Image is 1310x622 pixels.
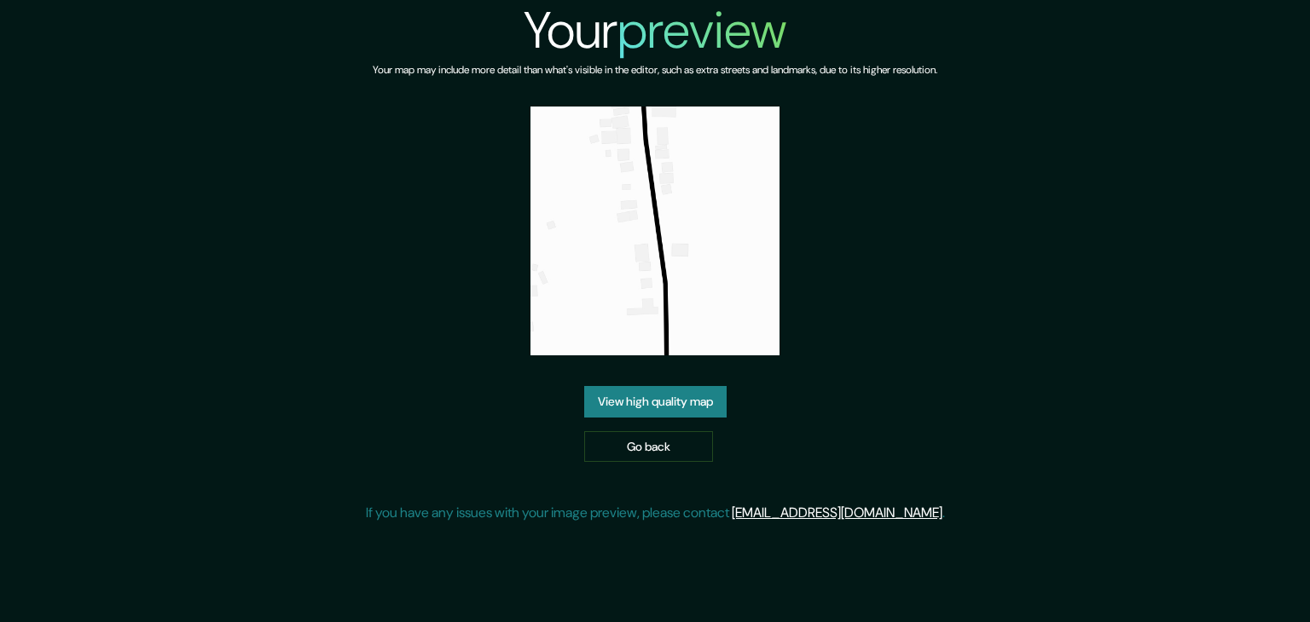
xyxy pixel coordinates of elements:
a: View high quality map [584,386,727,418]
iframe: Help widget launcher [1158,556,1291,603]
a: Go back [584,431,713,463]
img: created-map-preview [530,107,780,355]
h6: Your map may include more detail than what's visible in the editor, such as extra streets and lan... [373,61,937,79]
a: [EMAIL_ADDRESS][DOMAIN_NAME] [732,504,942,521]
p: If you have any issues with your image preview, please contact . [366,503,945,523]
